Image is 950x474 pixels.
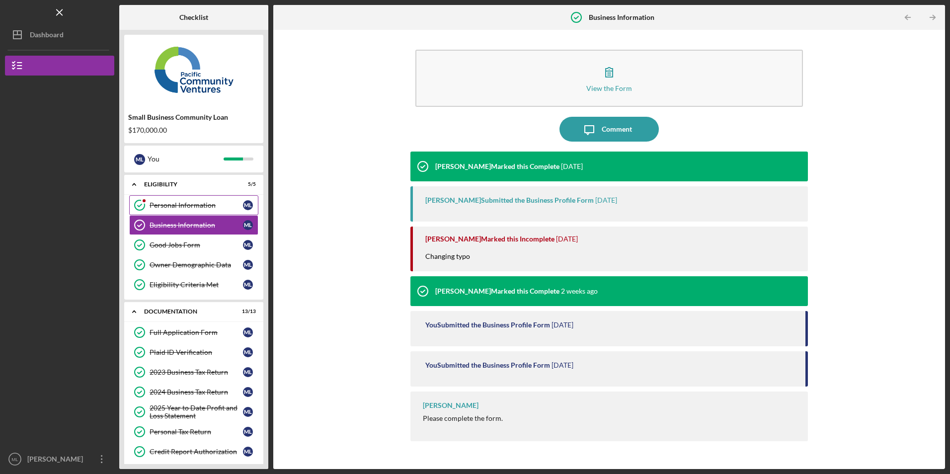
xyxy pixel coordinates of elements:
time: 2025-09-03 19:44 [561,287,598,295]
div: M L [243,240,253,250]
div: [PERSON_NAME] Submitted the Business Profile Form [425,196,594,204]
div: M L [134,154,145,165]
div: [PERSON_NAME] Marked this Incomplete [425,235,554,243]
a: Business InformationML [129,215,258,235]
a: Personal InformationML [129,195,258,215]
div: You [148,151,224,167]
div: Small Business Community Loan [128,113,259,121]
a: Credit Report AuthorizationML [129,442,258,462]
div: M L [243,347,253,357]
div: Full Application Form [150,328,243,336]
div: M L [243,327,253,337]
b: Business Information [589,13,654,21]
a: Personal Tax ReturnML [129,422,258,442]
div: [PERSON_NAME] Marked this Complete [435,162,559,170]
time: 2025-09-11 19:14 [595,196,617,204]
time: 2025-08-26 19:24 [552,321,573,329]
div: Eligibility [144,181,231,187]
a: Good Jobs FormML [129,235,258,255]
a: Plaid ID VerificationML [129,342,258,362]
a: 2024 Business Tax ReturnML [129,382,258,402]
div: Owner Demographic Data [150,261,243,269]
div: Documentation [144,309,231,315]
a: Owner Demographic DataML [129,255,258,275]
button: Dashboard [5,25,114,45]
a: Eligibility Criteria MetML [129,275,258,295]
div: [PERSON_NAME] [25,449,89,472]
time: 2025-09-11 19:14 [561,162,583,170]
div: [PERSON_NAME] Marked this Complete [435,287,559,295]
div: 2023 Business Tax Return [150,368,243,376]
div: M L [243,260,253,270]
button: Comment [559,117,659,142]
time: 2025-09-11 19:14 [556,235,578,243]
div: 2024 Business Tax Return [150,388,243,396]
text: ML [11,457,18,462]
button: ML[PERSON_NAME] [5,449,114,469]
div: 2025 Year to Date Profit and Loss Statement [150,404,243,420]
div: Comment [602,117,632,142]
div: Eligibility Criteria Met [150,281,243,289]
a: Full Application FormML [129,322,258,342]
a: 2025 Year to Date Profit and Loss StatementML [129,402,258,422]
div: [PERSON_NAME] [423,401,478,409]
div: M L [243,280,253,290]
div: 13 / 13 [238,309,256,315]
div: You Submitted the Business Profile Form [425,361,550,369]
div: M L [243,407,253,417]
a: 2023 Business Tax ReturnML [129,362,258,382]
div: M L [243,220,253,230]
div: Please complete the form. [423,414,503,422]
div: M L [243,427,253,437]
div: Plaid ID Verification [150,348,243,356]
div: View the Form [586,84,632,92]
b: Checklist [179,13,208,21]
div: M L [243,367,253,377]
button: View the Form [415,50,802,107]
img: Product logo [124,40,263,99]
div: Credit Report Authorization [150,448,243,456]
div: Business Information [150,221,243,229]
div: Changing typo [425,251,480,271]
div: 5 / 5 [238,181,256,187]
div: M L [243,387,253,397]
div: Personal Tax Return [150,428,243,436]
div: $170,000.00 [128,126,259,134]
div: M L [243,447,253,457]
div: You Submitted the Business Profile Form [425,321,550,329]
div: Dashboard [30,25,64,47]
div: Good Jobs Form [150,241,243,249]
div: Personal Information [150,201,243,209]
div: M L [243,200,253,210]
time: 2025-08-26 19:22 [552,361,573,369]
